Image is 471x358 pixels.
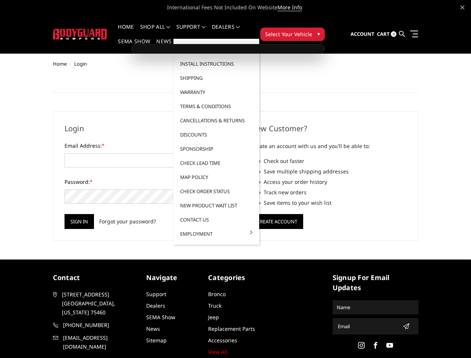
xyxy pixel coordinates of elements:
a: shop all [140,24,170,39]
span: [STREET_ADDRESS] [GEOGRAPHIC_DATA], [US_STATE] 75460 [62,290,137,317]
a: Sponsorship [176,142,256,156]
input: Name [334,301,417,313]
a: New Product Wait List [176,198,256,213]
h5: Navigate [146,273,201,283]
a: MAP Policy [176,170,256,184]
a: Dealers [212,24,240,39]
a: Home [118,24,134,39]
a: Install Instructions [176,57,256,71]
span: 0 [391,31,396,37]
li: Save multiple shipping addresses [258,167,407,175]
li: Track new orders [258,188,407,196]
label: Email Address: [65,142,220,150]
span: Select Your Vehicle [265,30,312,38]
a: Forgot your password? [99,217,156,225]
input: Sign in [65,214,94,229]
a: SEMA Show [146,314,175,321]
a: Home [53,60,67,67]
a: Shipping [176,71,256,85]
a: FAQ [176,43,256,57]
a: Warranty [176,85,256,99]
a: Jeep [208,314,219,321]
a: Contact Us [176,213,256,227]
a: SEMA Show [118,39,150,53]
a: Account [351,24,374,44]
h1: Sign in [53,74,418,93]
span: [EMAIL_ADDRESS][DOMAIN_NAME] [63,333,138,351]
a: More Info [277,4,302,11]
button: Create Account [251,214,303,229]
p: Create an account with us and you'll be able to: [251,142,407,151]
a: Cancellations & Returns [176,113,256,128]
a: News [156,39,172,53]
li: Access your order history [258,178,407,186]
span: Cart [377,31,390,37]
label: Password: [65,178,220,186]
a: Replacement Parts [208,325,255,332]
h5: contact [53,273,139,283]
span: Login [74,60,87,67]
a: [PHONE_NUMBER] [53,321,139,330]
a: Dealers [146,302,165,309]
span: Account [351,31,374,37]
a: Discounts [176,128,256,142]
a: Terms & Conditions [176,99,256,113]
span: ▾ [317,30,320,38]
a: Create Account [251,217,303,224]
a: Truck [208,302,222,309]
img: BODYGUARD BUMPERS [53,29,108,40]
input: Email [335,320,400,332]
a: Support [176,24,206,39]
h5: signup for email updates [333,273,418,293]
a: News [146,325,160,332]
iframe: Chat Widget [434,322,471,358]
a: Check Lead Time [176,156,256,170]
span: [PHONE_NUMBER] [63,321,138,330]
button: Select Your Vehicle [260,28,325,41]
a: Sitemap [146,337,167,344]
a: Employment [176,227,256,241]
a: Check Order Status [176,184,256,198]
li: Check out faster [258,157,407,165]
li: Save items to your wish list [258,199,407,207]
a: View All [208,348,227,355]
a: Accessories [208,337,237,344]
h2: New Customer? [251,123,407,134]
a: Support [146,291,166,298]
h2: Login [65,123,220,134]
a: Bronco [208,291,226,298]
a: [EMAIL_ADDRESS][DOMAIN_NAME] [53,333,139,351]
a: Cart 0 [377,24,396,44]
h5: Categories [208,273,263,283]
